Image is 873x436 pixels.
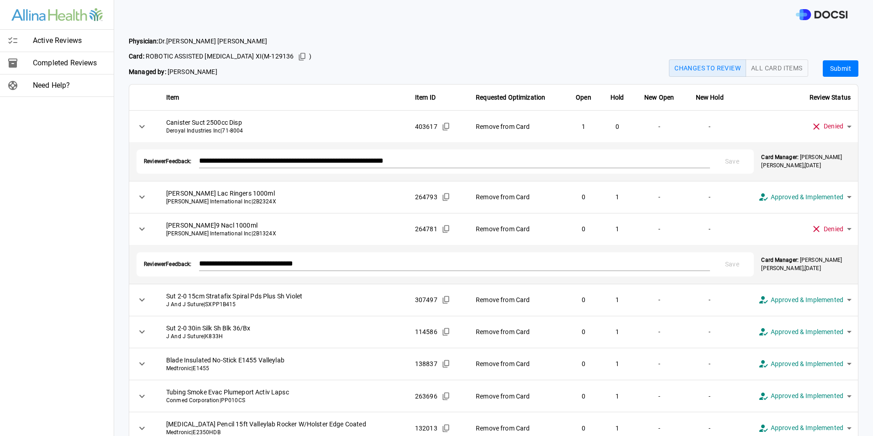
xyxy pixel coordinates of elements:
button: Copied! [295,50,309,64]
span: Sut 2-0 30in Silk Sh Blk 36/Bx [166,324,400,333]
td: - [633,316,685,348]
td: Remove from Card [468,181,566,213]
button: Changes to Review [669,59,746,77]
td: Remove from Card [468,284,566,316]
span: Approved & Implemented [771,391,843,401]
span: 403617 [415,122,437,131]
button: Copied! [439,293,453,307]
span: Medtronic | E1455 [166,365,400,372]
span: J And J Suture | SXPP1B415 [166,301,400,308]
img: DOCSI Logo [796,9,847,21]
span: [MEDICAL_DATA] Pencil 15ft Valleylab Rocker W/Holster Edge Coated [166,420,400,429]
span: Canister Suct 2500cc Disp [166,118,400,127]
td: 1 [601,181,633,213]
td: - [633,348,685,380]
span: Tubing Smoke Evac Plumeport Activ Lapsc [166,388,400,397]
td: 0 [566,284,601,316]
span: ROBOTIC ASSISTED [MEDICAL_DATA] XI ( M-129136 ) [129,50,311,64]
div: Approved & Implemented [752,184,858,210]
button: All Card Items [746,59,808,77]
span: 264793 [415,192,437,202]
td: - [685,348,734,380]
button: Copied! [439,222,453,236]
p: [PERSON_NAME] [PERSON_NAME] , [DATE] [761,153,851,170]
td: 1 [601,284,633,316]
span: Denied [824,224,843,234]
td: Remove from Card [468,111,566,143]
td: - [633,213,685,245]
span: Reviewer Feedback: [144,261,192,268]
td: - [685,181,734,213]
button: Submit [823,60,858,77]
span: 132013 [415,424,437,433]
td: 1 [601,316,633,348]
td: 1 [601,348,633,380]
span: Approved & Implemented [771,359,843,369]
td: Remove from Card [468,213,566,245]
span: [PERSON_NAME] [129,67,311,77]
div: Approved & Implemented [752,383,858,409]
span: [PERSON_NAME] Lac Ringers 1000ml [166,189,400,198]
button: Copied! [439,357,453,371]
strong: Hold [610,94,624,101]
span: 264781 [415,224,437,234]
div: Approved & Implemented [752,287,858,313]
strong: Review Status [810,94,851,101]
strong: Managed by: [129,68,166,75]
span: Deroyal Industries Inc | 71-8004 [166,127,400,135]
td: Remove from Card [468,316,566,348]
span: Blade Insulated No-Stick E1455 Valleylab [166,356,400,365]
td: - [633,111,685,143]
button: Copied! [439,120,453,133]
span: 263696 [415,392,437,401]
span: Denied [824,121,843,132]
td: - [633,181,685,213]
td: - [685,380,734,412]
span: 307497 [415,295,437,304]
button: Copied! [439,190,453,204]
span: Conmed Corporation | PP010CS [166,397,400,404]
span: Approved & Implemented [771,295,843,305]
td: - [685,316,734,348]
span: [PERSON_NAME] International Inc | 2B1324X [166,230,400,238]
td: 0 [566,348,601,380]
div: Approved & Implemented [752,319,858,345]
span: Dr. [PERSON_NAME] [PERSON_NAME] [129,37,311,46]
span: [PERSON_NAME] International Inc | 2B2324X [166,198,400,206]
div: Approved & Implemented [752,351,858,377]
td: - [685,213,734,245]
button: Copied! [439,421,453,435]
span: Active Reviews [33,35,106,46]
strong: Open [576,94,591,101]
p: [PERSON_NAME] [PERSON_NAME] , [DATE] [761,256,851,272]
button: Copied! [439,325,453,339]
span: Approved & Implemented [771,327,843,337]
td: 1 [601,380,633,412]
td: 1 [601,213,633,245]
span: 138837 [415,359,437,368]
strong: Card Manager: [761,257,798,263]
td: Remove from Card [468,380,566,412]
strong: Card Manager: [761,154,798,160]
td: 0 [566,181,601,213]
td: 0 [601,111,633,143]
span: Sut 2-0 15cm Stratafix Spiral Pds Plus Sh Violet [166,292,400,301]
span: Need Help? [33,80,106,91]
td: - [633,380,685,412]
td: - [633,284,685,316]
td: - [685,284,734,316]
td: 0 [566,213,601,245]
div: Denied [805,113,858,139]
td: Remove from Card [468,348,566,380]
span: Completed Reviews [33,58,106,69]
span: Approved & Implemented [771,423,843,433]
span: J And J Suture | K833H [166,333,400,340]
span: Approved & Implemented [771,192,843,202]
button: Copied! [439,389,453,403]
td: 0 [566,380,601,412]
strong: New Open [644,94,674,101]
strong: New Hold [696,94,724,101]
strong: Card: [129,53,144,60]
strong: Item ID [415,94,436,101]
strong: Physician: [129,37,158,45]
